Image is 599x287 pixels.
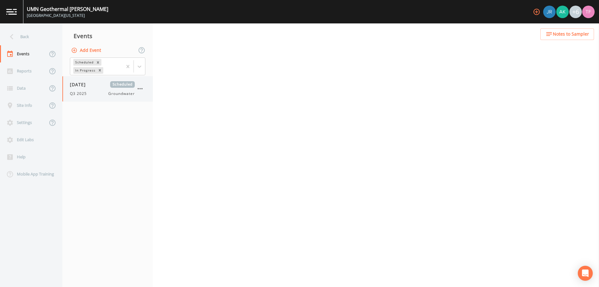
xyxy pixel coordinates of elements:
span: Scheduled [110,81,135,88]
div: Open Intercom Messenger [578,266,593,281]
span: Groundwater [108,91,135,96]
div: Remove In Progress [96,67,103,74]
img: c52958f65f7e3033e40d8be1040c5eaa [556,6,569,18]
div: [GEOGRAPHIC_DATA][US_STATE] [27,13,108,18]
div: Aaron Kuck [556,6,569,18]
span: [DATE] [70,81,90,88]
img: logo [6,9,17,15]
div: Remove Scheduled [95,59,101,66]
button: Notes to Sampler [540,28,594,40]
div: Events [62,28,153,44]
img: b875b78bfaff66d29449720b614a75df [543,6,556,18]
div: +6 [569,6,582,18]
div: Jane Rogers [543,6,556,18]
img: 3f97e0fb2cd2af981297b334d1e56d37 [582,6,595,18]
div: Scheduled [73,59,95,66]
button: Add Event [70,45,104,56]
div: In Progress [73,67,96,74]
span: Notes to Sampler [553,30,589,38]
a: [DATE]ScheduledQ3 2025Groundwater [62,76,153,102]
span: Q3 2025 [70,91,90,96]
div: UMN Geothermal [PERSON_NAME] [27,5,108,13]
